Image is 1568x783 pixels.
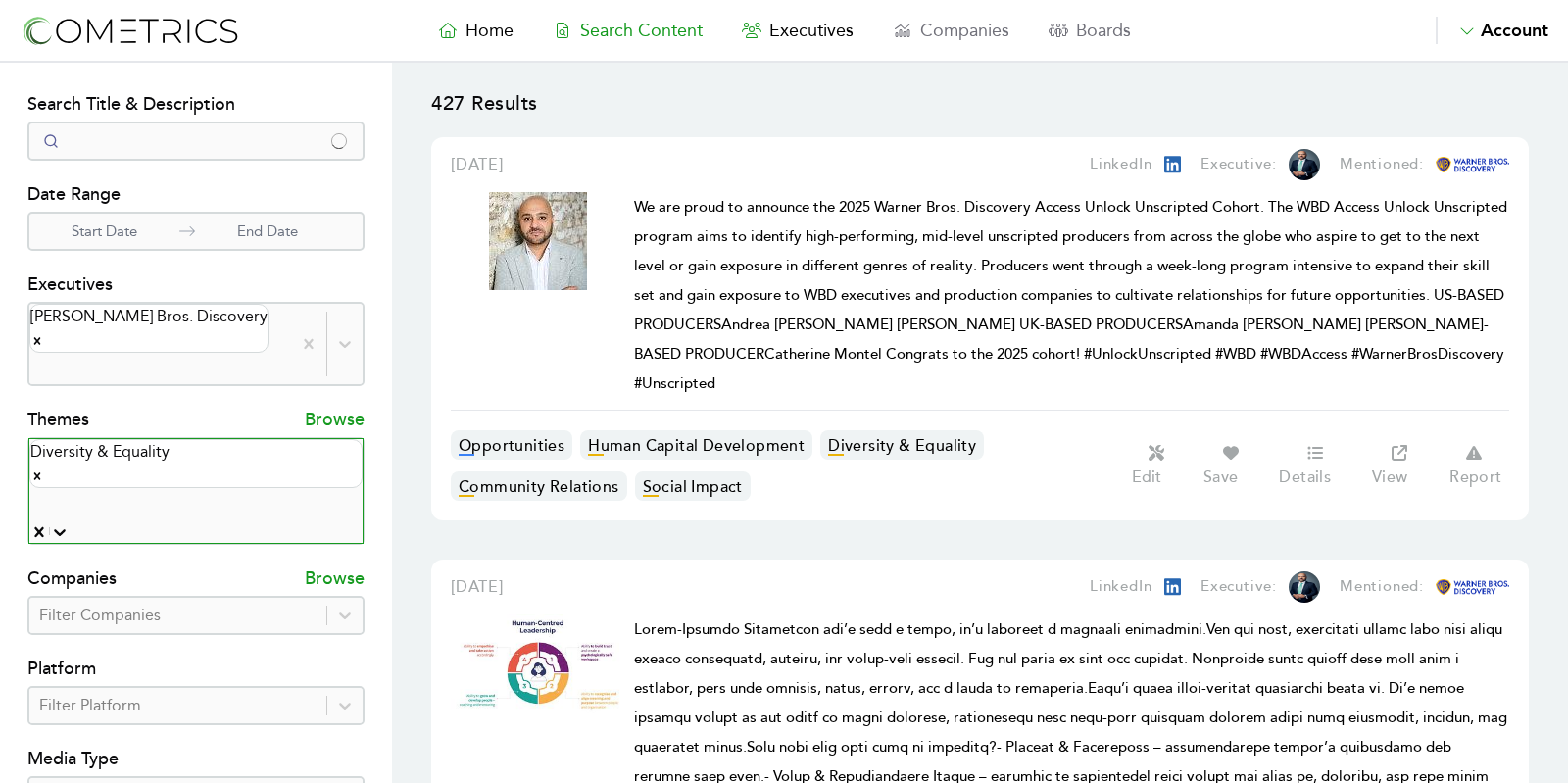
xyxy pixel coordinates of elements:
[20,13,240,49] img: logo-refresh-RPX2ODFg.svg
[465,20,514,41] span: Home
[722,17,873,44] a: Executives
[533,17,722,44] a: Search Content
[27,564,117,596] h4: Companies
[489,192,587,290] img: Cometrics Content Result Image
[635,471,751,501] a: Social Impact
[30,328,268,352] div: Remove Asif Sadiq - Warner Bros. Discovery
[451,155,504,174] span: [DATE]
[27,270,365,302] h4: Executives
[920,20,1009,41] span: Companies
[1340,153,1424,176] p: Mentioned:
[30,464,362,487] div: Remove Diversity & Equality
[451,471,627,501] a: Community Relations
[1372,467,1408,487] p: View
[451,575,504,599] a: [DATE]
[820,430,984,460] a: Diversity & Equality
[451,614,626,716] img: Cometrics Content Result Image
[418,17,533,44] a: Home
[1340,575,1424,599] p: Mentioned:
[1449,467,1501,487] p: Report
[30,305,268,328] div: [PERSON_NAME] Bros. Discovery
[1481,20,1548,41] span: Account
[1279,467,1331,487] p: Details
[873,17,1029,44] a: Companies
[27,406,89,437] h4: Themes
[27,180,365,212] h4: Date Range
[451,577,504,597] span: [DATE]
[27,90,365,122] h4: Search Title & Description
[1090,153,1151,176] p: LinkedIn
[1029,17,1151,44] a: Boards
[1320,153,1509,176] a: Mentioned:
[1121,442,1193,489] button: Edit
[769,20,854,41] span: Executives
[27,122,365,161] input: Search
[451,153,504,176] a: [DATE]
[451,430,572,460] a: Opportunities
[1269,442,1361,489] a: Details
[1320,575,1509,599] a: Mentioned:
[331,133,347,149] svg: Results are loading
[305,406,365,437] p: Browse
[29,220,179,243] p: Start Date
[1090,575,1151,599] p: LinkedIn
[1076,20,1131,41] span: Boards
[1132,467,1161,487] p: Edit
[27,745,365,776] h4: Media Type
[1361,442,1439,489] a: View
[195,220,340,243] p: End Date
[634,198,1507,393] span: We are proud to announce the 2025 Warner Bros. Discovery Access Unlock Unscripted Cohort. The WBD...
[1436,17,1548,44] button: Account
[431,90,1529,137] p: 427 Results
[580,20,703,41] span: Search Content
[1200,153,1277,176] p: Executive:
[580,430,812,460] a: Human Capital Development
[305,564,365,596] p: Browse
[1203,467,1239,487] p: Save
[30,440,362,464] div: Diversity & Equality
[27,655,365,686] h4: Platform
[1200,575,1277,599] p: Executive:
